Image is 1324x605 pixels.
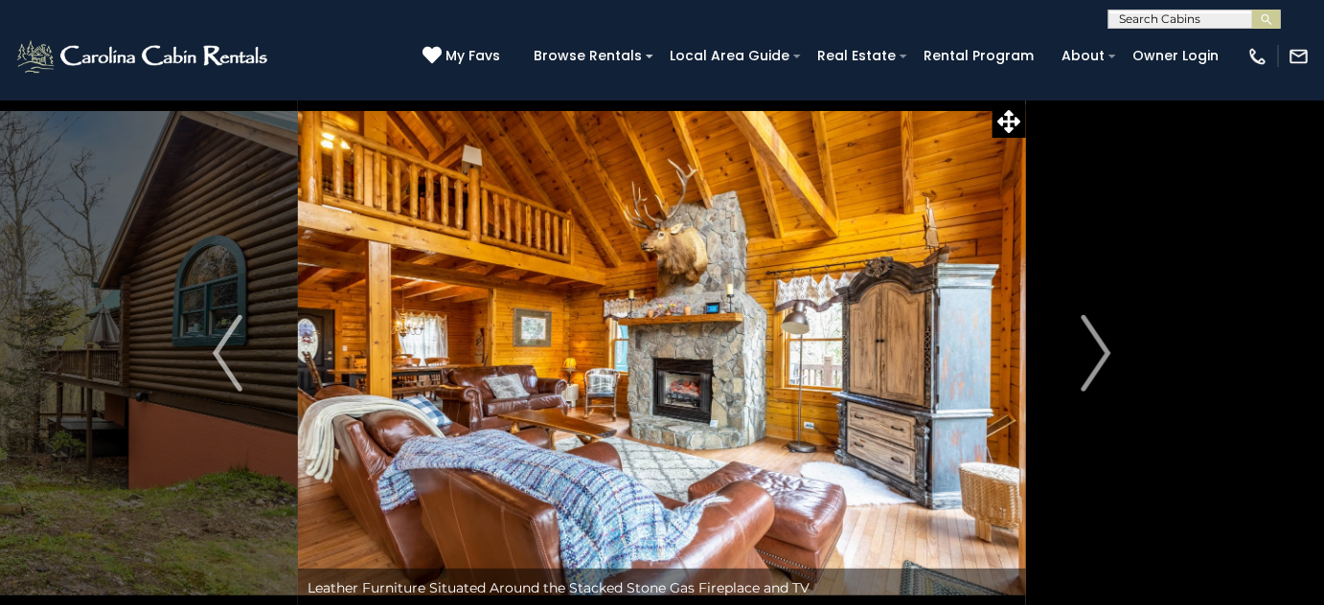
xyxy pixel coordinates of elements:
a: Real Estate [808,41,905,71]
img: arrow [1082,315,1110,392]
img: White-1-2.png [14,37,273,76]
a: Browse Rentals [524,41,651,71]
a: Rental Program [914,41,1043,71]
a: Local Area Guide [660,41,799,71]
span: My Favs [445,46,500,66]
img: phone-regular-white.png [1247,46,1268,67]
a: Owner Login [1123,41,1228,71]
a: About [1052,41,1114,71]
img: mail-regular-white.png [1289,46,1310,67]
a: My Favs [422,46,505,67]
img: arrow [213,315,241,392]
